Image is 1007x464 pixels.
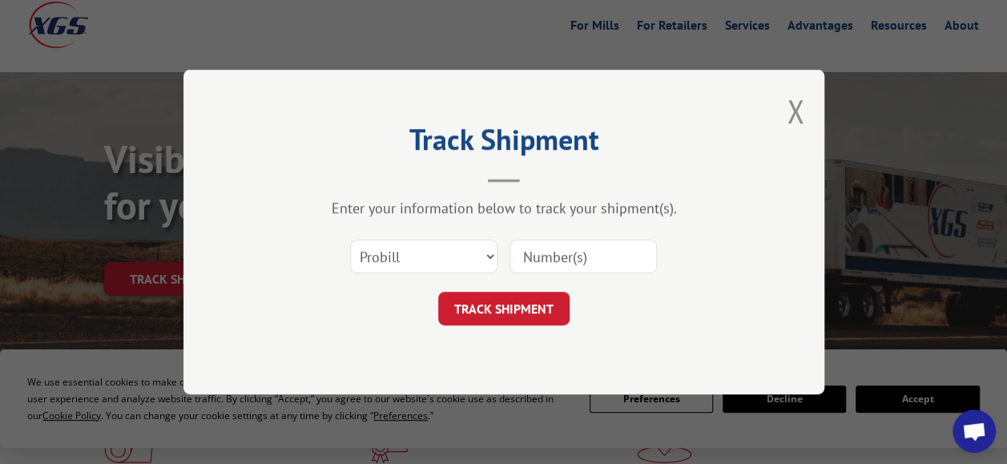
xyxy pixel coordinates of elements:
h2: Track Shipment [264,128,744,159]
button: Close modal [787,90,804,132]
button: TRACK SHIPMENT [438,292,570,325]
div: Open chat [953,410,996,453]
input: Number(s) [510,240,657,273]
div: Enter your information below to track your shipment(s). [264,199,744,217]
